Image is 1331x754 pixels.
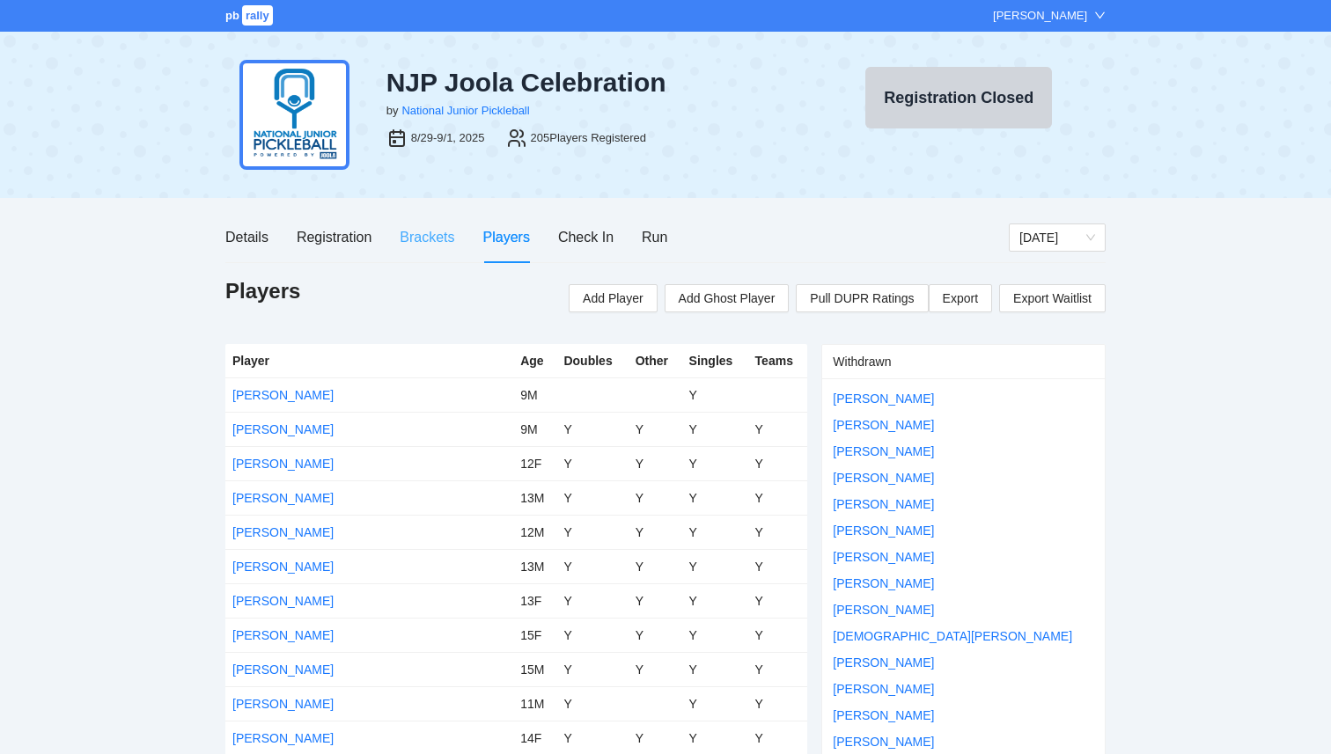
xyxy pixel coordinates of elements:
span: Pull DUPR Ratings [810,289,914,308]
td: Y [682,446,748,480]
td: Y [748,686,808,721]
div: Age [520,351,549,370]
div: 8/29-9/1, 2025 [411,129,485,147]
a: [PERSON_NAME] [833,576,934,590]
a: [PERSON_NAME] [232,560,334,574]
a: [PERSON_NAME] [833,444,934,458]
div: Other [636,351,675,370]
a: [PERSON_NAME] [232,457,334,471]
td: Y [556,480,628,515]
button: Registration Closed [865,67,1052,128]
div: NJP Joola Celebration [386,67,798,99]
td: Y [682,480,748,515]
div: Brackets [400,226,454,248]
div: Run [642,226,667,248]
td: Y [556,515,628,549]
span: pb [225,9,239,22]
button: Add Player [569,284,657,312]
td: 11M [513,686,556,721]
div: by [386,102,399,120]
div: Player [232,351,506,370]
td: 12F [513,446,556,480]
td: Y [629,652,682,686]
a: National Junior Pickleball [401,104,529,117]
td: Y [556,618,628,652]
td: 12M [513,515,556,549]
a: [PERSON_NAME] [833,523,934,538]
a: [PERSON_NAME] [232,388,334,402]
td: Y [748,446,808,480]
a: [PERSON_NAME] [833,603,934,617]
div: Doubles [563,351,621,370]
span: Add Ghost Player [679,289,776,308]
td: Y [682,549,748,583]
td: Y [748,480,808,515]
div: Check In [558,226,614,248]
div: Withdrawn [833,345,1094,378]
td: Y [748,549,808,583]
td: Y [556,652,628,686]
a: [PERSON_NAME] [232,731,334,745]
div: 205 Players Registered [531,129,647,147]
div: Details [225,226,268,248]
div: Players [483,226,530,248]
a: [PERSON_NAME] [833,392,934,406]
td: 15F [513,618,556,652]
a: [PERSON_NAME] [833,550,934,564]
td: Y [629,446,682,480]
img: njp-logo2.png [239,60,349,170]
td: Y [682,652,748,686]
a: [PERSON_NAME] [232,422,334,436]
td: 13M [513,480,556,515]
span: Export [943,285,978,311]
a: [PERSON_NAME] [833,708,934,722]
td: Y [682,377,748,412]
div: Teams [755,351,801,370]
td: Y [682,686,748,721]
a: [PERSON_NAME] [232,697,334,711]
td: Y [748,412,808,446]
td: Y [556,686,628,721]
td: Y [556,549,628,583]
td: Y [556,583,628,618]
td: 13M [513,549,556,583]
td: Y [748,652,808,686]
a: [PERSON_NAME] [833,682,934,696]
span: rally [242,5,273,26]
a: [PERSON_NAME] [833,735,934,749]
div: [PERSON_NAME] [993,7,1087,25]
td: Y [748,618,808,652]
span: Export Waitlist [1013,285,1092,311]
span: Add Player [583,289,643,308]
td: Y [629,583,682,618]
a: [PERSON_NAME] [232,525,334,539]
button: Add Ghost Player [665,284,790,312]
a: [PERSON_NAME] [232,628,334,642]
a: Export [929,284,992,312]
a: [PERSON_NAME] [833,655,934,670]
a: [PERSON_NAME] [232,594,334,608]
td: Y [629,412,682,446]
td: Y [748,515,808,549]
td: Y [629,549,682,583]
td: Y [629,480,682,515]
a: [PERSON_NAME] [232,662,334,677]
button: Pull DUPR Ratings [796,284,928,312]
td: Y [682,618,748,652]
a: [PERSON_NAME] [232,491,334,505]
div: Singles [689,351,741,370]
a: [PERSON_NAME] [833,497,934,511]
td: 15M [513,652,556,686]
a: pbrally [225,9,276,22]
td: Y [748,583,808,618]
td: Y [629,515,682,549]
span: down [1094,10,1106,21]
a: [PERSON_NAME] [833,471,934,485]
td: Y [682,412,748,446]
td: Y [556,412,628,446]
td: 9M [513,412,556,446]
span: Monday [1019,224,1095,251]
td: 9M [513,377,556,412]
h1: Players [225,277,300,305]
td: Y [682,583,748,618]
